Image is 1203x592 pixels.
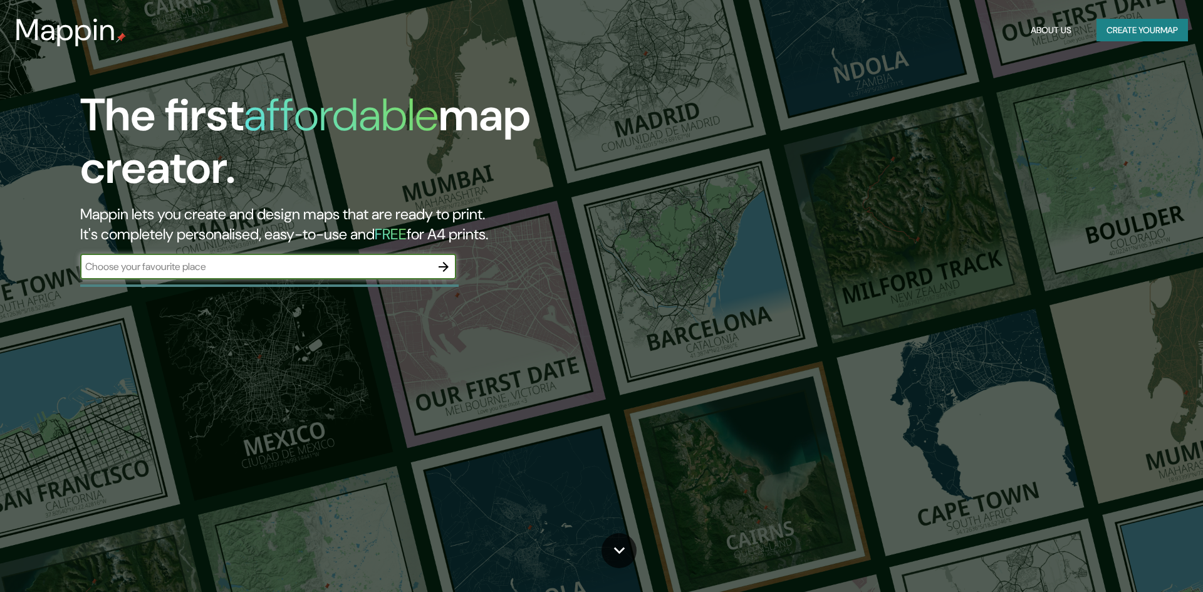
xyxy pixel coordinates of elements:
h2: Mappin lets you create and design maps that are ready to print. It's completely personalised, eas... [80,204,682,244]
h5: FREE [375,224,407,244]
h1: The first map creator. [80,89,682,204]
button: Create yourmap [1096,19,1188,42]
iframe: Help widget launcher [1091,543,1189,578]
button: About Us [1026,19,1076,42]
img: mappin-pin [116,33,126,43]
h1: affordable [244,86,439,144]
input: Choose your favourite place [80,259,431,274]
h3: Mappin [15,13,116,48]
